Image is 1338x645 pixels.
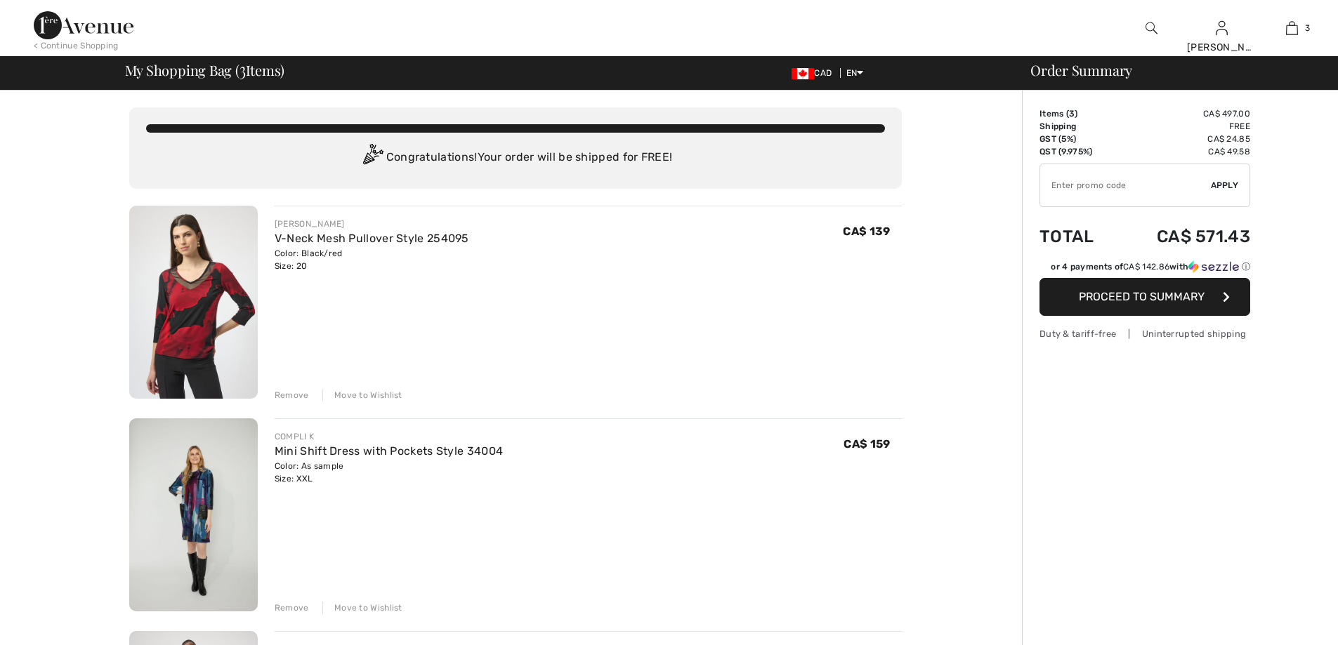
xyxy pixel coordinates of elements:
img: search the website [1146,20,1157,36]
img: Mini Shift Dress with Pockets Style 34004 [129,418,258,611]
td: Total [1039,213,1117,260]
span: Proceed to Summary [1079,290,1205,303]
span: CA$ 142.86 [1123,262,1169,272]
span: CA$ 139 [843,225,890,238]
a: Sign In [1216,21,1228,34]
div: < Continue Shopping [34,39,119,52]
img: 1ère Avenue [34,11,133,39]
td: CA$ 497.00 [1117,107,1250,120]
span: My Shopping Bag ( Items) [125,63,285,77]
div: [PERSON_NAME] [1187,40,1256,55]
span: CA$ 159 [844,437,890,451]
img: V-Neck Mesh Pullover Style 254095 [129,206,258,399]
td: Free [1117,120,1250,133]
td: QST (9.975%) [1039,145,1117,158]
div: Duty & tariff-free | Uninterrupted shipping [1039,327,1250,340]
img: My Info [1216,20,1228,36]
span: 3 [1069,109,1075,119]
span: Apply [1211,179,1239,192]
img: Sezzle [1188,260,1239,273]
a: Mini Shift Dress with Pockets Style 34004 [275,444,503,458]
img: My Bag [1286,20,1298,36]
div: Congratulations! Your order will be shipped for FREE! [146,144,885,172]
img: Canadian Dollar [792,68,814,79]
input: Promo code [1040,164,1211,206]
span: 3 [1305,22,1310,34]
div: Move to Wishlist [322,389,402,401]
td: GST (5%) [1039,133,1117,145]
td: Shipping [1039,120,1117,133]
div: [PERSON_NAME] [275,218,469,230]
div: Color: As sample Size: XXL [275,460,503,485]
div: COMPLI K [275,430,503,443]
span: EN [846,68,864,78]
div: or 4 payments ofCA$ 142.86withSezzle Click to learn more about Sezzle [1039,260,1250,278]
div: Order Summary [1014,63,1330,77]
div: or 4 payments of with [1051,260,1250,273]
div: Remove [275,601,309,614]
td: CA$ 571.43 [1117,213,1250,260]
div: Move to Wishlist [322,601,402,614]
button: Proceed to Summary [1039,278,1250,316]
a: V-Neck Mesh Pullover Style 254095 [275,232,469,245]
span: CAD [792,68,837,78]
td: Items ( ) [1039,107,1117,120]
span: 3 [240,60,246,78]
div: Remove [275,389,309,401]
td: CA$ 49.58 [1117,145,1250,158]
td: CA$ 24.85 [1117,133,1250,145]
img: Congratulation2.svg [358,144,386,172]
div: Color: Black/red Size: 20 [275,247,469,272]
a: 3 [1257,20,1326,36]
